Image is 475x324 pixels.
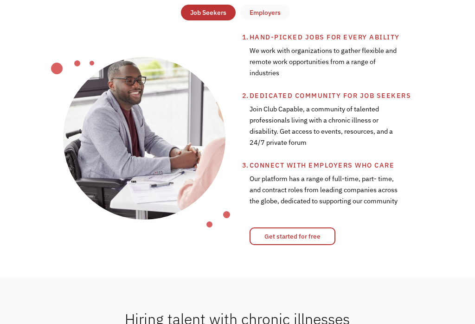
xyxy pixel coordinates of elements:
[250,101,401,160] div: Join Club Capable, a community of talented professionals living with a chronic illness or disabil...
[250,171,401,218] div: Our platform has a range of full-time, part- time, and contract roles from leading companies acro...
[250,32,466,43] div: Hand-picked jobs for every ability
[250,7,281,18] div: Employers
[250,160,466,171] div: Connect with employers who care
[190,7,226,18] div: Job Seekers
[250,43,401,90] div: We work with organizations to gather flexible and remote work opportunities from a range of indus...
[250,90,466,101] div: Dedicated community for job seekers
[250,227,335,245] a: Get started for free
